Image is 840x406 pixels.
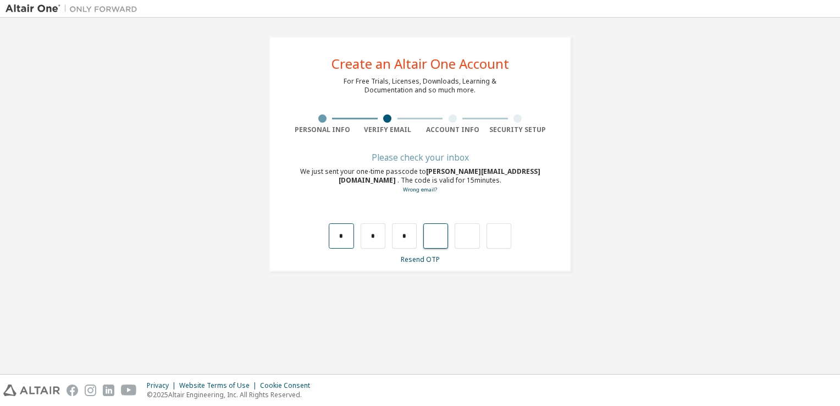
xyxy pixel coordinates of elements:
div: Please check your inbox [290,154,550,161]
div: For Free Trials, Licenses, Downloads, Learning & Documentation and so much more. [344,77,496,95]
div: Cookie Consent [260,381,317,390]
p: © 2025 Altair Engineering, Inc. All Rights Reserved. [147,390,317,399]
div: Personal Info [290,125,355,134]
div: Verify Email [355,125,421,134]
img: Altair One [5,3,143,14]
a: Go back to the registration form [403,186,437,193]
img: facebook.svg [67,385,78,396]
div: Create an Altair One Account [331,57,509,70]
img: instagram.svg [85,385,96,396]
div: Security Setup [485,125,551,134]
img: altair_logo.svg [3,385,60,396]
img: youtube.svg [121,385,137,396]
div: Website Terms of Use [179,381,260,390]
div: Privacy [147,381,179,390]
span: [PERSON_NAME][EMAIL_ADDRESS][DOMAIN_NAME] [339,167,540,185]
div: Account Info [420,125,485,134]
div: We just sent your one-time passcode to . The code is valid for 15 minutes. [290,167,550,194]
img: linkedin.svg [103,385,114,396]
a: Resend OTP [401,255,440,264]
